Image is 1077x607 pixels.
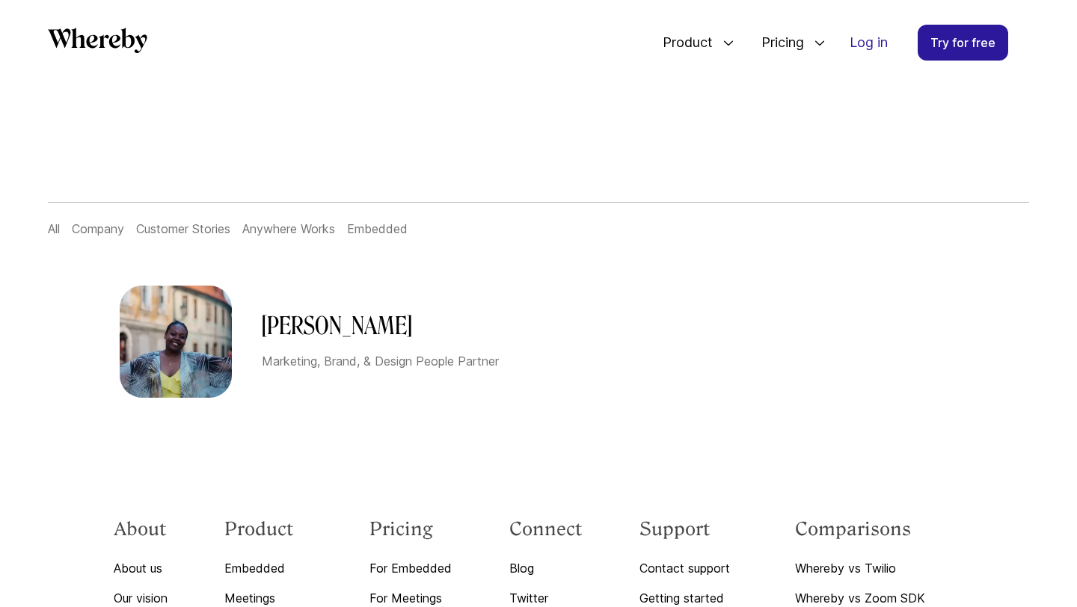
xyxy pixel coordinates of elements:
[369,517,452,541] h3: Pricing
[648,18,717,67] span: Product
[114,589,168,607] a: Our vision
[369,589,452,607] a: For Meetings
[369,559,452,577] a: For Embedded
[509,559,583,577] a: Blog
[48,221,60,236] a: All
[746,18,808,67] span: Pricing
[72,221,124,236] a: Company
[509,589,583,607] a: Twitter
[639,559,738,577] a: Contact support
[242,221,335,236] a: Anywhere Works
[48,28,147,58] a: Whereby
[114,559,168,577] a: About us
[224,559,313,577] a: Embedded
[347,221,408,236] a: Embedded
[224,517,313,541] h3: Product
[795,559,963,577] a: Whereby vs Twilio
[795,589,963,607] a: Whereby vs Zoom SDK
[136,221,230,236] a: Customer Stories
[639,517,738,541] h3: Support
[918,25,1008,61] a: Try for free
[639,589,738,607] a: Getting started
[795,517,963,541] h3: Comparisons
[262,352,499,370] p: Marketing, Brand, & Design People Partner
[262,313,499,339] h1: [PERSON_NAME]
[224,589,313,607] a: Meetings
[509,517,583,541] h3: Connect
[48,28,147,53] svg: Whereby
[838,25,900,60] a: Log in
[114,517,168,541] h3: About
